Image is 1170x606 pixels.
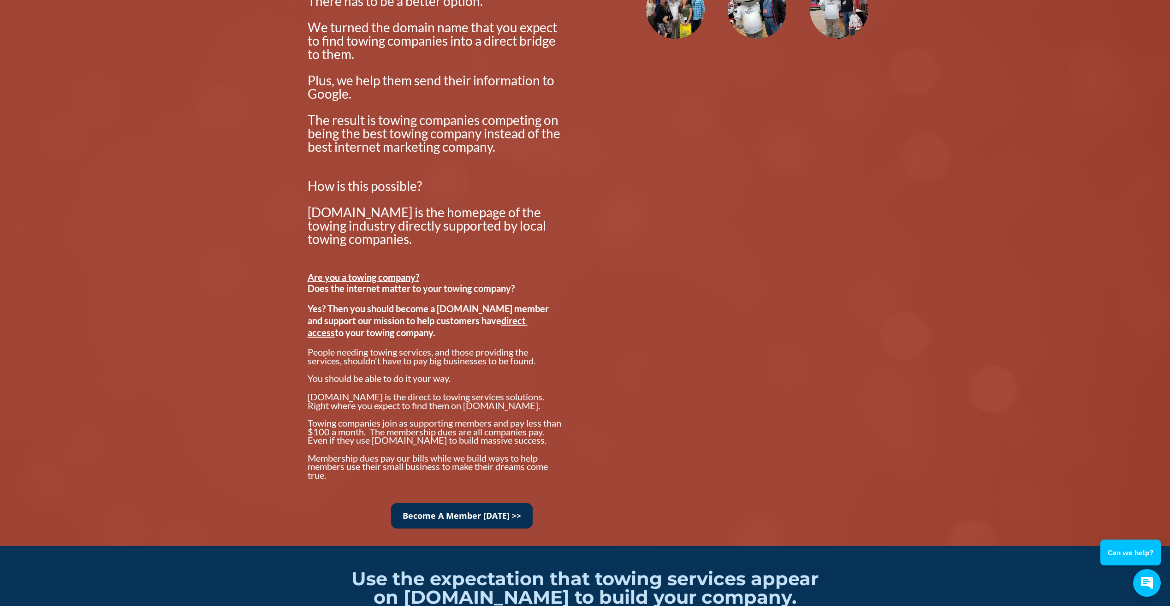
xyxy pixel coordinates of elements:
[308,19,559,62] span: We turned the domain name that you expect to find towing companies into a direct bridge to them.
[308,178,422,194] span: How is this possible?
[1093,514,1170,606] iframe: Conversations
[308,373,451,384] span: You should be able to do it your way.
[308,452,550,481] span: Membership dues pay our bills while we build ways to help members use their small business to mak...
[308,346,535,366] span: People needing towing services, and those providing the services, shouldn't have to pay big busin...
[308,303,551,338] span: Yes? Then you should become a [DOMAIN_NAME] member and support our mission to help customers have...
[308,204,548,247] span: [DOMAIN_NAME] is the homepage of the towing industry directly supported by local towing companies.
[308,272,419,283] u: Are you a towing company?
[646,62,869,187] iframe: Everyone Expects to Find Towing Companies Here
[308,417,563,446] span: Towing companies join as supporting members and pay less than $100 a month. The membership dues a...
[391,503,533,529] a: Become A Member [DATE] >>
[308,112,563,154] span: The result is towing companies competing on being the best towing company instead of the best int...
[308,283,515,294] span: Does the internet matter to your towing company?
[308,391,548,411] span: [DOMAIN_NAME] is the direct to towing services solutions. Right where you expect to find them on ...
[308,72,557,101] span: Plus, we help them send their information to Google.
